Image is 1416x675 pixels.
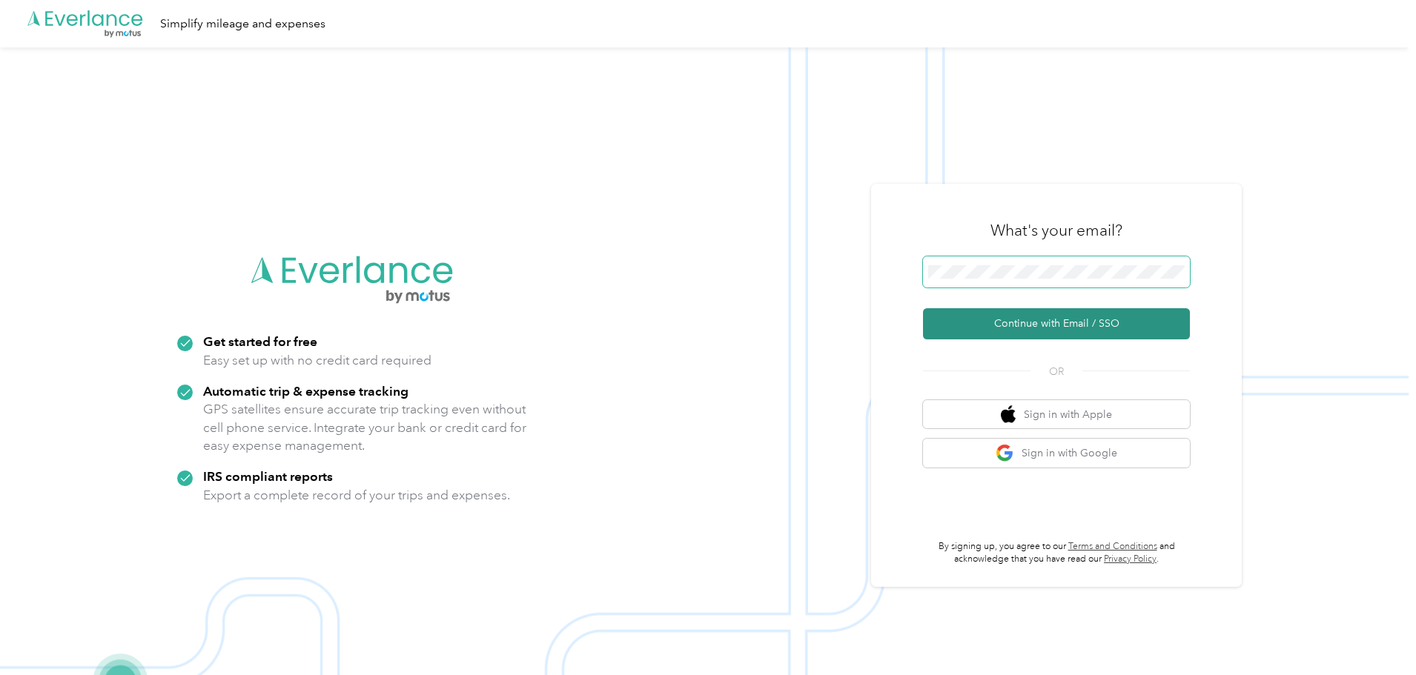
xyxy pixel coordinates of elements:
[1030,364,1082,379] span: OR
[923,439,1190,468] button: google logoSign in with Google
[203,333,317,349] strong: Get started for free
[923,308,1190,339] button: Continue with Email / SSO
[990,220,1122,241] h3: What's your email?
[203,383,408,399] strong: Automatic trip & expense tracking
[923,400,1190,429] button: apple logoSign in with Apple
[1068,541,1157,552] a: Terms and Conditions
[923,540,1190,566] p: By signing up, you agree to our and acknowledge that you have read our .
[203,486,510,505] p: Export a complete record of your trips and expenses.
[203,468,333,484] strong: IRS compliant reports
[203,351,431,370] p: Easy set up with no credit card required
[996,444,1014,462] img: google logo
[1104,553,1157,565] a: Privacy Policy
[160,15,325,33] div: Simplify mileage and expenses
[1001,405,1016,424] img: apple logo
[203,400,527,455] p: GPS satellites ensure accurate trip tracking even without cell phone service. Integrate your bank...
